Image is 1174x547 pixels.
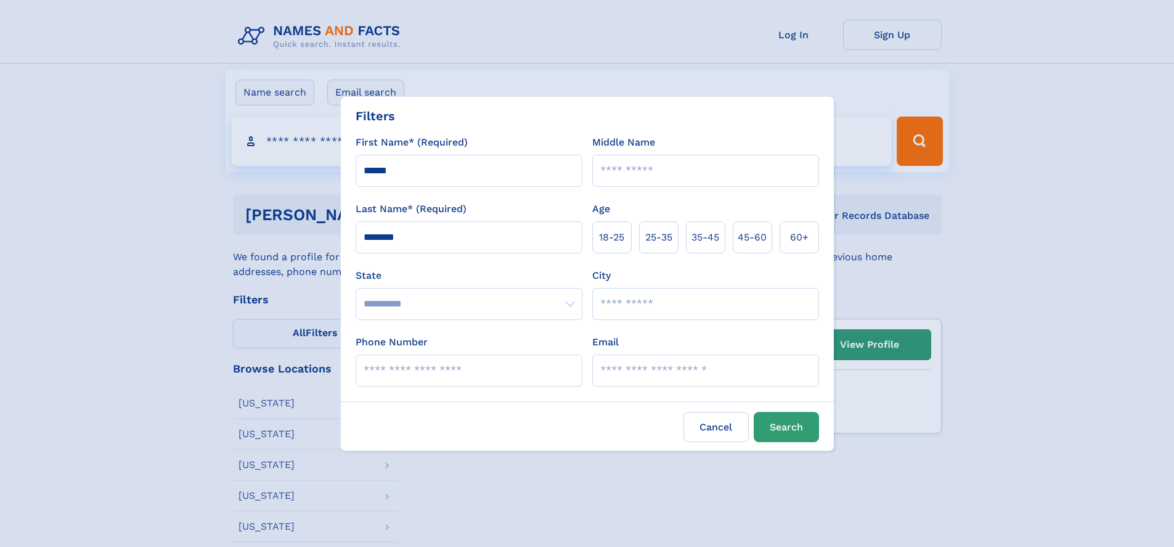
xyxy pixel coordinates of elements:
[356,335,428,350] label: Phone Number
[592,202,610,216] label: Age
[691,230,719,245] span: 35‑45
[356,135,468,150] label: First Name* (Required)
[683,412,749,442] label: Cancel
[592,268,611,283] label: City
[356,268,582,283] label: State
[356,107,395,125] div: Filters
[356,202,467,216] label: Last Name* (Required)
[592,135,655,150] label: Middle Name
[738,230,767,245] span: 45‑60
[599,230,624,245] span: 18‑25
[592,335,619,350] label: Email
[790,230,809,245] span: 60+
[754,412,819,442] button: Search
[645,230,672,245] span: 25‑35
